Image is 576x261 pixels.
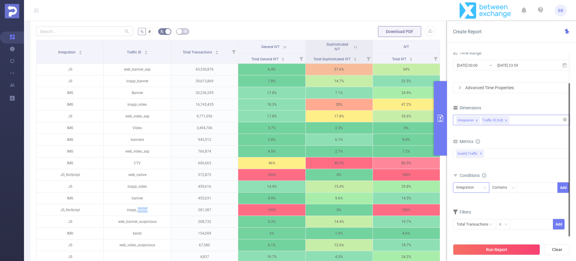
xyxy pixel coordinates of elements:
span: Sophisticated IVT [326,42,348,51]
p: 4.9% [238,193,305,204]
p: 0% [306,169,373,181]
span: Filters [453,210,471,214]
p: JS [37,181,103,192]
p: CTV [104,157,171,169]
i: icon: caret-down [354,59,357,60]
i: icon: down [483,186,487,190]
button: Download PDF [378,26,421,37]
i: icon: right [458,86,462,90]
img: Protected Media [5,4,19,18]
span: Total Sophisticated IVT [313,57,351,61]
p: 3% [238,228,305,239]
p: banners [104,134,171,145]
div: Traffic ID (tid) [482,117,503,124]
span: Dimensions [453,105,481,110]
p: 100% [373,204,440,216]
i: icon: table [184,29,187,33]
p: JS [37,239,103,251]
span: % [140,29,143,34]
p: 67,580 [171,239,238,251]
i: icon: close [505,119,508,123]
i: icon: down [511,186,515,190]
p: IMG [37,134,103,145]
i: icon: caret-up [354,56,357,58]
button: Add [553,219,565,229]
p: 572,872 [171,169,238,181]
p: web_banner_suspicious [104,216,171,227]
span: Invalid Traffic [456,150,484,158]
p: 8.8% [373,134,440,145]
p: JS [37,64,103,75]
p: IMG [37,228,103,239]
p: 2.8% [238,134,305,145]
p: 455,031 [171,193,238,204]
p: 6.4% [238,64,305,75]
p: 7.8% [238,75,305,87]
p: IMG [37,87,103,99]
p: 7.2% [373,146,440,157]
i: Filter menu [297,54,305,63]
span: Total Transactions [183,50,213,54]
p: 766,874 [171,146,238,157]
p: web_video_suspicious [104,239,171,251]
i: icon: bg-colors [160,29,164,33]
p: 34% [373,64,440,75]
span: IVT [403,45,409,49]
p: 43,530,876 [171,64,238,75]
p: 14.4% [306,216,373,227]
span: # [148,29,151,34]
p: 3,494,706 [171,122,238,134]
p: IMG [37,122,103,134]
div: Contains [492,183,511,193]
button: Clear [544,244,570,255]
li: Integration [456,116,480,124]
p: 0% [306,204,373,216]
p: inapp_video [104,181,171,192]
i: icon: caret-up [281,56,285,58]
p: 18.7% [373,239,440,251]
i: icon: caret-up [409,56,413,58]
p: 606,663 [171,157,238,169]
p: JS [37,216,103,227]
div: Integration [456,183,478,193]
input: Search... [36,26,133,36]
p: 6.1% [306,134,373,145]
span: Metrics [453,139,473,144]
p: 945,512 [171,134,238,145]
li: Traffic ID (tid) [481,116,509,124]
p: 9.6% [306,193,373,204]
p: 2.3% [306,122,373,134]
p: JS [37,111,103,122]
p: 4.6% [373,228,440,239]
span: Total IVT [392,57,407,61]
p: 47.2% [373,99,440,110]
p: 17.8% [238,87,305,99]
p: 12.6% [306,239,373,251]
div: Sort [144,50,148,53]
div: Sort [215,50,219,53]
i: Filter menu [364,54,373,63]
p: IMG [37,193,103,204]
p: JS_NoScript [37,204,103,216]
p: karsil [104,228,171,239]
span: Traffic ID [127,50,142,54]
p: 22.5% [373,75,440,87]
p: 100% [238,204,305,216]
p: 2.7% [306,146,373,157]
p: IMG [37,99,103,110]
p: Video [104,122,171,134]
p: 39,613,869 [171,75,238,87]
p: inapp_video [104,99,171,110]
i: icon: info-circle [476,139,480,144]
input: Start date [456,61,505,69]
i: icon: caret-down [215,52,219,54]
i: icon: close [475,119,478,123]
input: End date [497,61,545,69]
p: 46% [238,157,305,169]
i: icon: info-circle [482,173,486,178]
p: inapp_native [104,204,171,216]
p: 15.4% [306,181,373,192]
p: 17.8% [306,111,373,122]
p: 9,771,056 [171,111,238,122]
i: icon: caret-up [144,50,148,51]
